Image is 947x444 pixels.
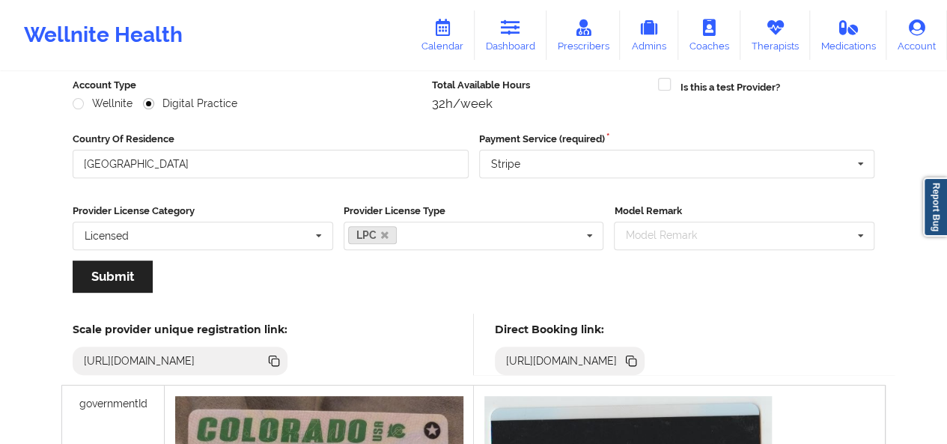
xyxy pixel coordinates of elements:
[348,226,398,244] a: LPC
[410,10,475,60] a: Calendar
[78,353,201,368] div: [URL][DOMAIN_NAME]
[73,97,133,110] label: Wellnite
[500,353,624,368] div: [URL][DOMAIN_NAME]
[73,261,153,293] button: Submit
[495,323,645,336] h5: Direct Booking link:
[344,204,604,219] label: Provider License Type
[923,177,947,237] a: Report Bug
[614,204,874,219] label: Model Remark
[491,159,520,169] div: Stripe
[73,78,421,93] label: Account Type
[85,231,129,241] div: Licensed
[621,227,718,244] div: Model Remark
[73,132,469,147] label: Country Of Residence
[73,323,287,336] h5: Scale provider unique registration link:
[479,132,875,147] label: Payment Service (required)
[143,97,237,110] label: Digital Practice
[432,96,648,111] div: 32h/week
[680,80,779,95] label: Is this a test Provider?
[620,10,678,60] a: Admins
[740,10,810,60] a: Therapists
[475,10,546,60] a: Dashboard
[432,78,648,93] label: Total Available Hours
[886,10,947,60] a: Account
[73,204,333,219] label: Provider License Category
[678,10,740,60] a: Coaches
[546,10,621,60] a: Prescribers
[810,10,887,60] a: Medications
